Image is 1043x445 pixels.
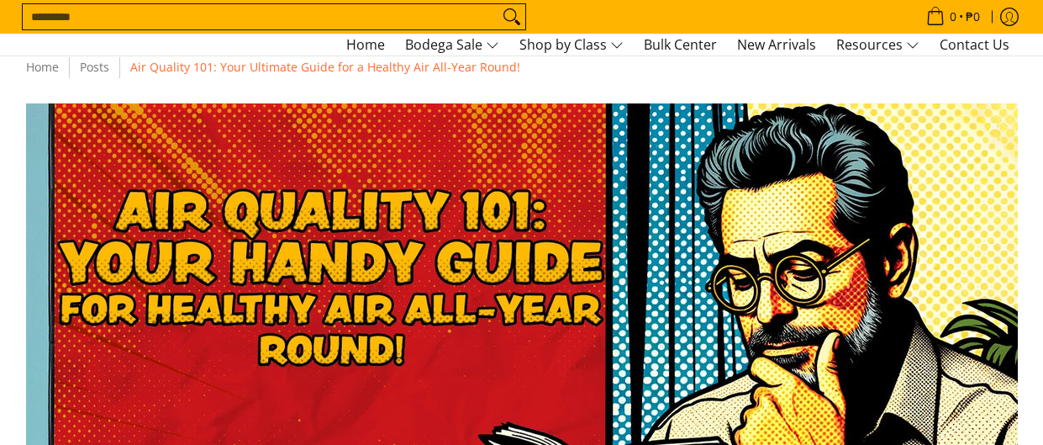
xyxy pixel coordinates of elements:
span: Shop by Class [519,34,624,56]
a: Bulk Center [635,34,725,56]
nav: Breadcrumbs [18,56,1026,78]
button: Search [498,4,525,29]
span: • [921,8,985,26]
span: Air Quality 101: Your Ultimate Guide for a Healthy Air All-Year Round! [130,59,520,75]
span: Home [346,35,385,54]
span: Resources [836,34,919,56]
span: 0 [947,11,959,23]
a: Posts [80,59,109,75]
span: Bodega Sale [405,34,499,56]
a: Contact Us [931,34,1018,56]
a: Home [338,34,393,56]
span: Bulk Center [644,35,717,54]
span: New Arrivals [737,35,816,54]
a: Shop by Class [511,34,632,56]
span: ₱0 [963,11,982,23]
a: Bodega Sale [397,34,508,56]
a: Home [26,59,59,75]
span: Contact Us [940,35,1009,54]
a: New Arrivals [729,34,824,56]
a: Resources [828,34,928,56]
nav: Main Menu [43,34,1018,56]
